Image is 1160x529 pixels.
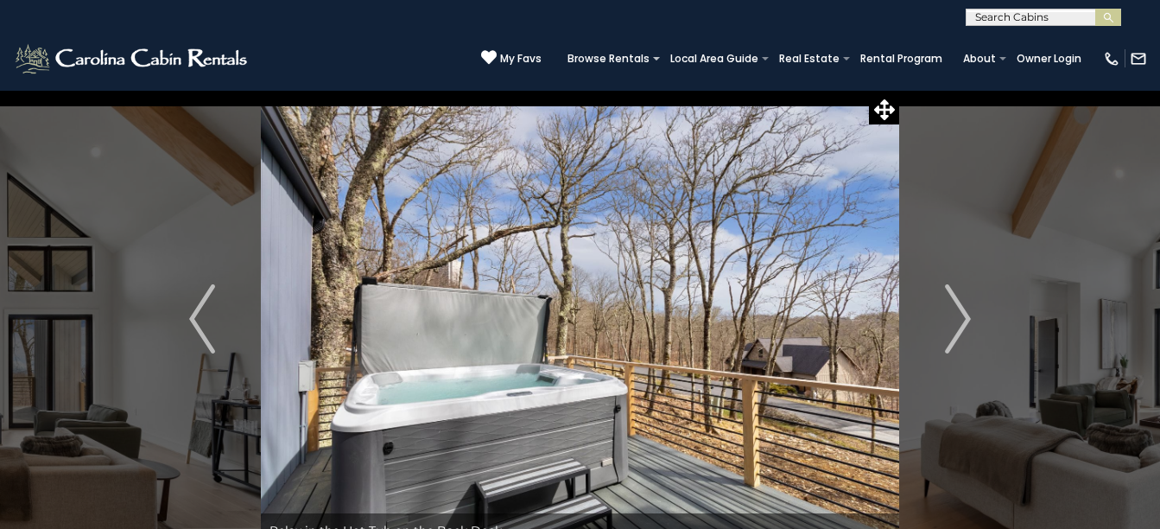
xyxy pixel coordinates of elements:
[1130,50,1147,67] img: mail-regular-white.png
[500,51,542,67] span: My Favs
[13,41,252,76] img: White-1-2.png
[770,47,848,71] a: Real Estate
[954,47,1005,71] a: About
[1008,47,1090,71] a: Owner Login
[559,47,658,71] a: Browse Rentals
[1103,50,1120,67] img: phone-regular-white.png
[481,49,542,67] a: My Favs
[852,47,951,71] a: Rental Program
[945,284,971,354] img: arrow
[662,47,767,71] a: Local Area Guide
[189,284,215,354] img: arrow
